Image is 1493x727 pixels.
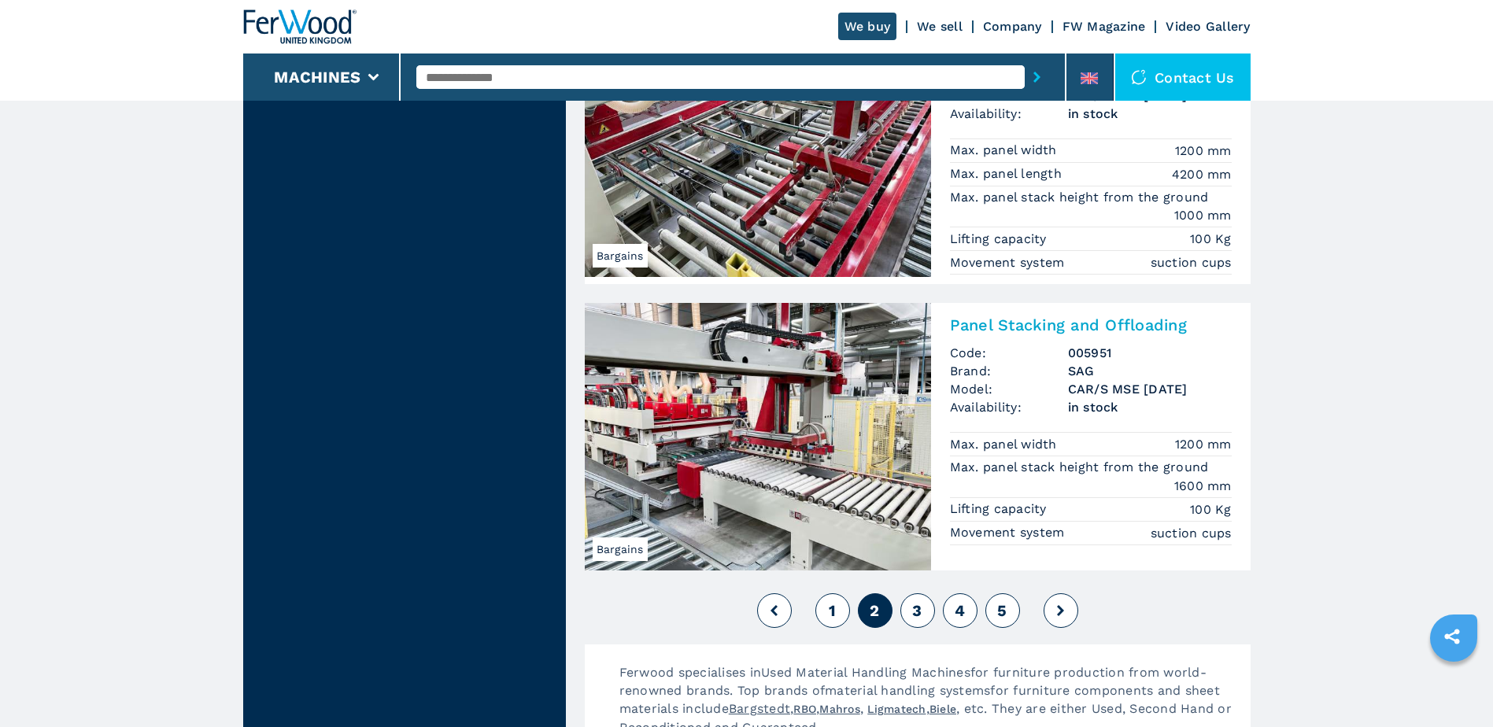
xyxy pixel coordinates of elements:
span: 1 [829,601,836,620]
p: Lifting capacity [950,500,1051,518]
em: 1000 mm [1174,206,1232,224]
a: sharethis [1432,617,1472,656]
a: Biele [929,703,956,715]
p: Max. panel width [950,436,1061,453]
a: Mahros [819,703,860,715]
img: Panel Stacking and Offloading SAG CAR/S MSE 1/25/12 [585,303,931,570]
span: Used Material Handling Machines [761,665,970,680]
a: Panel Stacking and Offloading SAG CAR/S MSE 1/30/12BargainsPanel Stacking and OffloadingCode:0059... [585,9,1251,284]
p: Movement system [950,524,1069,541]
span: Availability: [950,105,1068,123]
button: 3 [900,593,935,628]
p: Max. panel stack height from the ground [950,459,1213,476]
button: 4 [943,593,977,628]
span: Bargains [593,244,648,268]
span: Availability: [950,398,1068,416]
p: Movement system [950,254,1069,271]
span: 5 [997,601,1007,620]
p: Max. panel stack height from the ground [950,189,1213,206]
p: Lifting capacity [950,231,1051,248]
em: 1200 mm [1175,435,1232,453]
button: 2 [858,593,892,628]
button: Machines [274,68,360,87]
span: Bargstedt [729,701,790,716]
em: 4200 mm [1172,165,1232,183]
img: Panel Stacking and Offloading SAG CAR/S MSE 1/30/12 [585,9,931,277]
p: Max. panel length [950,165,1066,183]
a: Panel Stacking and Offloading SAG CAR/S MSE 1/25/12BargainsPanel Stacking and OffloadingCode:0059... [585,303,1251,570]
iframe: Chat [1426,656,1481,715]
h3: 005951 [1068,344,1232,362]
a: RBO [793,703,816,715]
a: FW Magazine [1062,19,1146,34]
span: Ferwood specialises in [619,665,762,680]
a: Bargstedt [729,703,790,715]
span: Brand: [950,362,1068,380]
a: Company [983,19,1042,34]
span: , , , [790,701,863,716]
em: 100 Kg [1190,230,1232,248]
button: 5 [985,593,1020,628]
span: Code: [950,344,1068,362]
span: 4 [955,601,965,620]
a: We buy [838,13,897,40]
h2: Panel Stacking and Offloading [950,316,1232,334]
p: Max. panel width [950,142,1061,159]
em: suction cups [1151,524,1232,542]
a: Ligmatech [867,703,926,715]
em: 1600 mm [1174,477,1232,495]
span: 2 [870,601,879,620]
img: Ferwood [243,9,357,44]
span: 3 [912,601,922,620]
span: , [926,701,929,716]
div: Contact us [1115,54,1251,101]
em: 1200 mm [1175,142,1232,160]
span: in stock [1068,105,1232,123]
img: Contact us [1131,69,1147,85]
em: 100 Kg [1190,500,1232,518]
span: material handling systems [825,683,990,698]
em: suction cups [1151,253,1232,271]
button: submit-button [1025,59,1049,95]
a: Video Gallery [1166,19,1250,34]
button: 1 [815,593,850,628]
span: in stock [1068,398,1232,416]
span: Model: [950,380,1068,398]
h3: SAG [1068,362,1232,380]
h3: CAR/S MSE [DATE] [1068,380,1232,398]
span: Bargains [593,537,648,561]
a: We sell [917,19,963,34]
